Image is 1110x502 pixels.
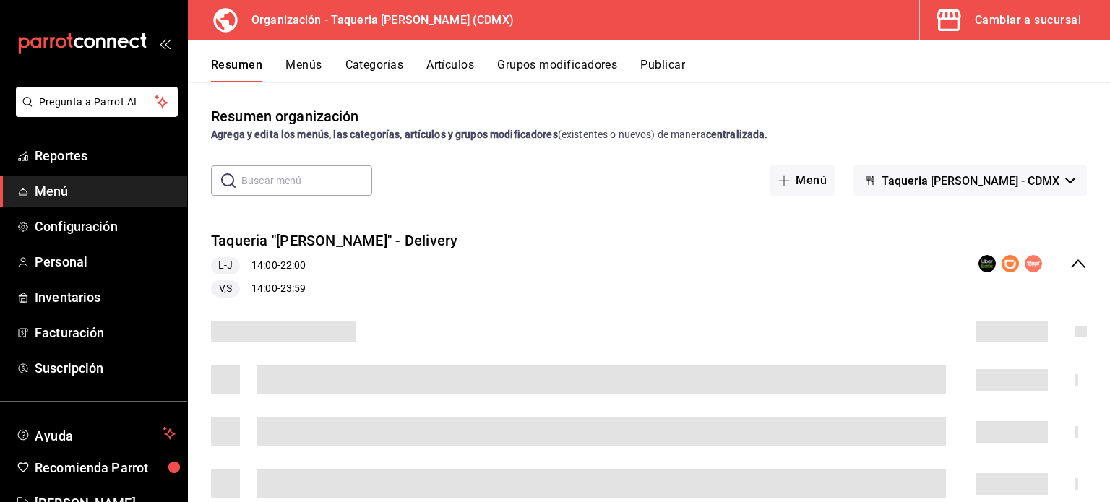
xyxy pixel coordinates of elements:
[211,127,1087,142] div: (existentes o nuevos) de manera
[35,323,176,342] span: Facturación
[211,58,1110,82] div: navigation tabs
[159,38,171,49] button: open_drawer_menu
[882,174,1059,188] span: Taqueria [PERSON_NAME] - CDMX
[10,105,178,120] a: Pregunta a Parrot AI
[345,58,404,82] button: Categorías
[975,10,1081,30] div: Cambiar a sucursal
[35,217,176,236] span: Configuración
[285,58,322,82] button: Menús
[706,129,768,140] strong: centralizada.
[770,165,835,196] button: Menú
[39,95,155,110] span: Pregunta a Parrot AI
[35,146,176,165] span: Reportes
[211,230,458,251] button: Taqueria "[PERSON_NAME]" - Delivery
[211,105,359,127] div: Resumen organización
[35,287,176,307] span: Inventarios
[35,425,157,442] span: Ayuda
[211,280,458,298] div: 14:00 - 23:59
[35,181,176,201] span: Menú
[188,219,1110,309] div: collapse-menu-row
[211,257,458,274] div: 14:00 - 22:00
[240,12,514,29] h3: Organización - Taqueria [PERSON_NAME] (CDMX)
[241,166,372,195] input: Buscar menú
[426,58,474,82] button: Artículos
[212,258,238,273] span: L-J
[211,129,558,140] strong: Agrega y edita los menús, las categorías, artículos y grupos modificadores
[35,458,176,477] span: Recomienda Parrot
[213,281,238,296] span: V,S
[640,58,685,82] button: Publicar
[211,58,262,82] button: Resumen
[35,358,176,378] span: Suscripción
[853,165,1087,196] button: Taqueria [PERSON_NAME] - CDMX
[497,58,617,82] button: Grupos modificadores
[16,87,178,117] button: Pregunta a Parrot AI
[35,252,176,272] span: Personal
